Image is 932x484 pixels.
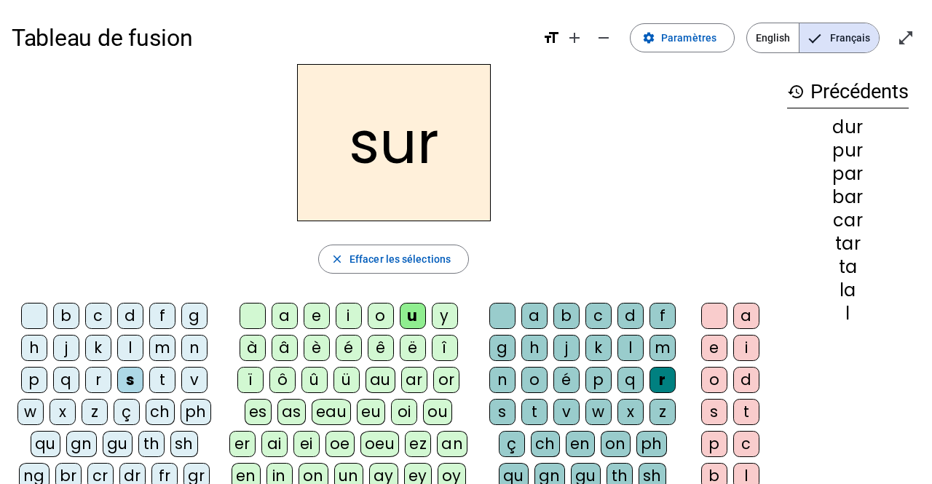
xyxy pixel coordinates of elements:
div: à [240,335,266,361]
div: o [701,367,727,393]
div: er [229,431,256,457]
div: d [617,303,644,329]
div: b [53,303,79,329]
div: h [521,335,548,361]
div: r [649,367,676,393]
div: ez [405,431,431,457]
div: ch [531,431,560,457]
div: an [437,431,467,457]
div: t [149,367,175,393]
div: ç [114,399,140,425]
div: tar [787,235,909,253]
div: d [733,367,759,393]
div: è [304,335,330,361]
div: q [53,367,79,393]
div: y [432,303,458,329]
div: a [272,303,298,329]
div: z [649,399,676,425]
div: s [117,367,143,393]
div: û [301,367,328,393]
div: c [85,303,111,329]
div: ai [261,431,288,457]
button: Paramètres [630,23,735,52]
div: i [733,335,759,361]
span: Paramètres [661,29,716,47]
div: l [117,335,143,361]
mat-icon: settings [642,31,655,44]
span: English [747,23,799,52]
div: gu [103,431,133,457]
div: en [566,431,595,457]
div: t [521,399,548,425]
div: v [181,367,208,393]
div: sh [170,431,198,457]
div: la [787,282,909,299]
mat-icon: open_in_full [897,29,915,47]
h2: sur [297,64,491,221]
div: i [336,303,362,329]
div: a [521,303,548,329]
div: ei [293,431,320,457]
div: on [601,431,631,457]
div: p [21,367,47,393]
div: r [85,367,111,393]
mat-icon: close [331,253,344,266]
div: v [553,399,580,425]
div: ë [400,335,426,361]
div: s [701,399,727,425]
div: p [585,367,612,393]
div: w [585,399,612,425]
div: é [336,335,362,361]
div: z [82,399,108,425]
div: f [649,303,676,329]
div: o [368,303,394,329]
div: ou [423,399,452,425]
div: s [489,399,516,425]
div: pur [787,142,909,159]
div: es [245,399,272,425]
div: m [649,335,676,361]
div: n [489,367,516,393]
button: Entrer en plein écran [891,23,920,52]
div: g [181,303,208,329]
div: g [489,335,516,361]
div: x [617,399,644,425]
div: q [617,367,644,393]
div: n [181,335,208,361]
div: ï [237,367,264,393]
div: â [272,335,298,361]
div: ô [269,367,296,393]
div: x [50,399,76,425]
div: as [277,399,306,425]
div: or [433,367,459,393]
mat-icon: remove [595,29,612,47]
div: ü [333,367,360,393]
button: Augmenter la taille de la police [560,23,589,52]
div: ph [181,399,211,425]
div: k [585,335,612,361]
div: p [701,431,727,457]
div: d [117,303,143,329]
div: m [149,335,175,361]
div: u [400,303,426,329]
span: Effacer les sélections [349,250,451,268]
div: l [617,335,644,361]
div: h [21,335,47,361]
div: l [787,305,909,322]
div: c [733,431,759,457]
div: eu [357,399,385,425]
div: b [553,303,580,329]
button: Diminuer la taille de la police [589,23,618,52]
div: bar [787,189,909,206]
h1: Tableau de fusion [12,15,531,61]
div: th [138,431,165,457]
div: c [585,303,612,329]
div: oi [391,399,417,425]
div: ç [499,431,525,457]
div: dur [787,119,909,136]
div: ch [146,399,175,425]
div: ph [636,431,667,457]
div: o [521,367,548,393]
div: f [149,303,175,329]
h3: Précédents [787,76,909,108]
